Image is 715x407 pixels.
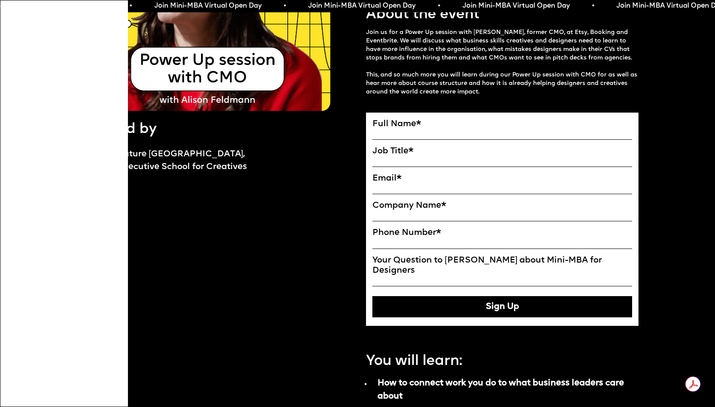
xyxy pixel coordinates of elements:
button: Sign Up [372,296,632,317]
span: • [129,2,132,10]
label: Email [372,173,632,184]
strong: How to connect work you do to what business leaders care about [377,379,624,400]
p: You will learn: [366,351,462,371]
label: Phone Number [372,228,632,238]
label: Job Title [372,146,632,156]
label: Your Question to [PERSON_NAME] about Mini-MBA for Designers [372,255,632,276]
p: About the event [366,5,480,25]
label: Full Name [372,119,632,129]
p: Join us for a Power Up session with [PERSON_NAME], former CMO, at Etsy, Booking and Eventbrite. W... [366,28,638,96]
span: • [592,2,594,10]
label: Company Name [372,201,632,211]
a: Future [GEOGRAPHIC_DATA],Executive School for Creatives [118,148,357,174]
span: • [284,2,286,10]
span: • [437,2,440,10]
